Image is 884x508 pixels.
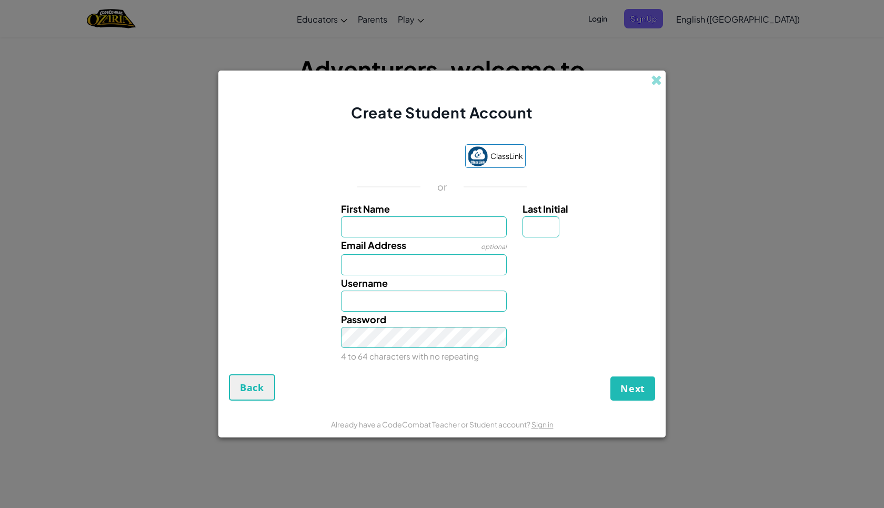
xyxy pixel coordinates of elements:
div: Sign in with Google. Opens in new tab [359,146,455,169]
button: Back [229,374,275,401]
iframe: Sign in with Google Button [354,146,460,169]
span: Already have a CodeCombat Teacher or Student account? [331,420,531,429]
span: Password [341,313,386,325]
a: Sign in [531,420,554,429]
iframe: Sign in with Google Dialog [668,11,873,155]
button: Next [610,376,655,401]
p: or [437,181,447,193]
span: Username [341,277,388,289]
span: First Name [341,203,390,215]
span: Create Student Account [351,103,533,122]
img: classlink-logo-small.png [468,146,488,166]
span: optional [481,243,507,251]
span: Email Address [341,239,406,251]
small: 4 to 64 characters with no repeating [341,351,479,361]
span: Back [240,381,264,394]
span: Next [620,382,645,395]
span: ClassLink [490,148,523,164]
span: Last Initial [523,203,568,215]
